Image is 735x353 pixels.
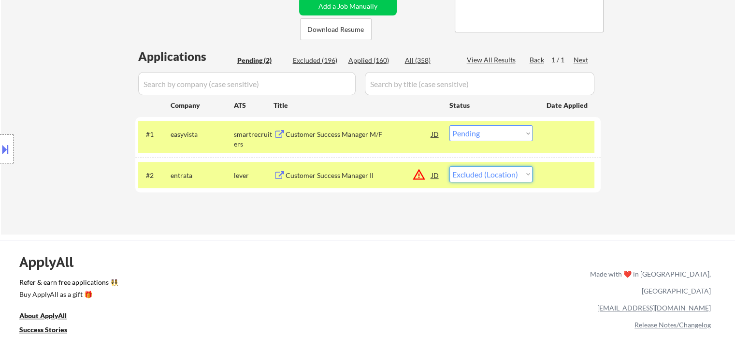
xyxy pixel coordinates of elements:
a: Buy ApplyAll as a gift 🎁 [19,289,116,301]
div: Buy ApplyAll as a gift 🎁 [19,291,116,298]
div: Next [574,55,589,65]
div: Customer Success Manager M/F [286,130,432,139]
a: About ApplyAll [19,310,80,323]
u: Success Stories [19,325,67,334]
div: ApplyAll [19,254,85,270]
a: Success Stories [19,324,80,337]
div: View All Results [467,55,519,65]
div: JD [431,166,440,184]
div: Pending (2) [237,56,286,65]
div: Applied (160) [348,56,397,65]
div: Made with ❤️ in [GEOGRAPHIC_DATA], [GEOGRAPHIC_DATA] [586,265,711,299]
button: Download Resume [300,18,372,40]
div: ATS [234,101,274,110]
div: Date Applied [547,101,589,110]
div: All (358) [405,56,453,65]
div: entrata [171,171,234,180]
div: Back [530,55,545,65]
input: Search by company (case sensitive) [138,72,356,95]
div: Customer Success Manager II [286,171,432,180]
u: About ApplyAll [19,311,67,320]
div: Company [171,101,234,110]
div: lever [234,171,274,180]
button: warning_amber [412,168,426,181]
a: [EMAIL_ADDRESS][DOMAIN_NAME] [597,304,711,312]
a: Release Notes/Changelog [634,321,711,329]
a: Refer & earn free applications 👯‍♀️ [19,279,388,289]
input: Search by title (case sensitive) [365,72,594,95]
div: Status [449,96,533,114]
div: Title [274,101,440,110]
div: smartrecruiters [234,130,274,148]
div: 1 / 1 [551,55,574,65]
div: JD [431,125,440,143]
div: easyvista [171,130,234,139]
div: Excluded (196) [293,56,341,65]
div: Applications [138,51,234,62]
